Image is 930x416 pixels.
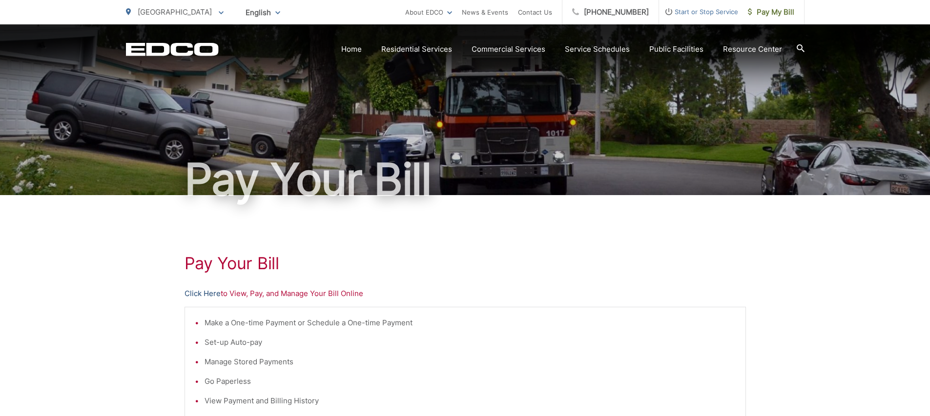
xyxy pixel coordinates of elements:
a: About EDCO [405,6,452,18]
a: News & Events [462,6,508,18]
a: Click Here [185,288,221,299]
p: to View, Pay, and Manage Your Bill Online [185,288,746,299]
a: Service Schedules [565,43,630,55]
a: Resource Center [723,43,782,55]
li: Make a One-time Payment or Schedule a One-time Payment [205,317,736,329]
h1: Pay Your Bill [185,254,746,273]
li: Go Paperless [205,376,736,387]
a: Contact Us [518,6,552,18]
li: View Payment and Billing History [205,395,736,407]
a: EDCD logo. Return to the homepage. [126,42,219,56]
li: Set-up Auto-pay [205,337,736,348]
h1: Pay Your Bill [126,155,805,204]
a: Home [341,43,362,55]
a: Commercial Services [472,43,545,55]
li: Manage Stored Payments [205,356,736,368]
a: Public Facilities [649,43,703,55]
span: Pay My Bill [748,6,794,18]
a: Residential Services [381,43,452,55]
span: English [238,4,288,21]
span: [GEOGRAPHIC_DATA] [138,7,212,17]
